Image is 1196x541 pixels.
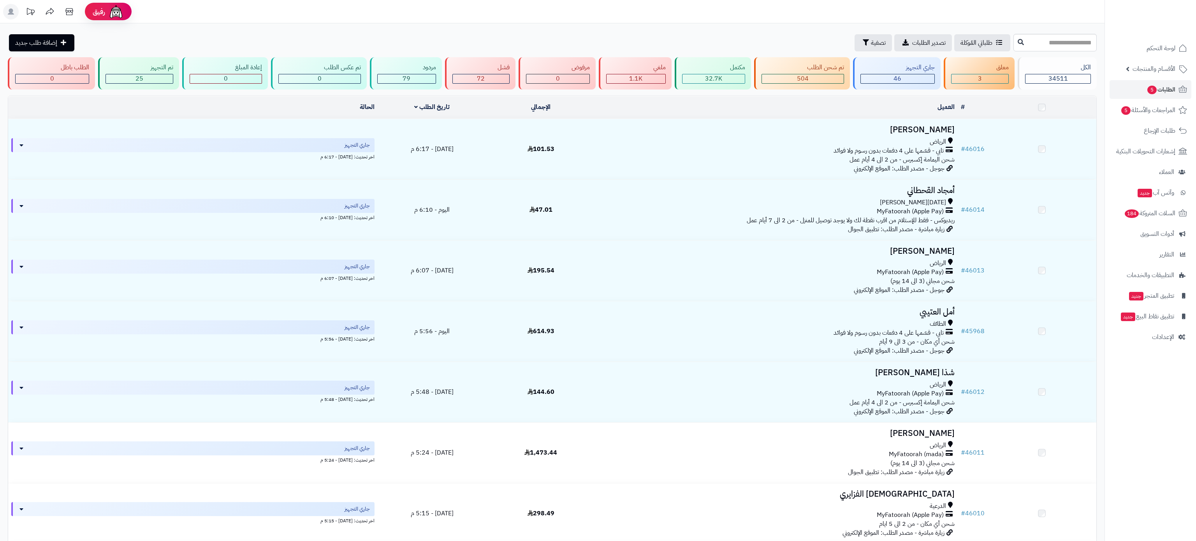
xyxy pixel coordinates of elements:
a: الطلب باطل 0 [6,57,97,90]
span: 46 [893,74,901,83]
span: طلباتي المُوكلة [960,38,992,47]
div: 3 [952,74,1009,83]
h3: أمل العتيبي [598,307,955,316]
a: الإجمالي [531,102,551,112]
span: الرياض [930,441,946,450]
span: جديد [1129,292,1143,300]
span: إضافة طلب جديد [15,38,57,47]
a: إعادة المبلغ 0 [181,57,269,90]
span: 1,473.44 [524,448,557,457]
span: لوحة التحكم [1147,43,1175,54]
a: العملاء [1110,163,1191,181]
div: اخر تحديث: [DATE] - 5:56 م [11,334,375,343]
h3: [PERSON_NAME] [598,429,955,438]
span: MyFatoorah (mada) [889,450,944,459]
span: 0 [556,74,560,83]
div: اخر تحديث: [DATE] - 5:15 م [11,516,375,524]
span: الرياض [930,380,946,389]
span: [DATE] - 6:17 م [411,144,454,154]
h3: أمجاد القحطاني [598,186,955,195]
div: ملغي [606,63,666,72]
a: معلق 3 [942,57,1017,90]
span: 34511 [1048,74,1068,83]
span: شحن اليمامة إكسبرس - من 2 الى 4 أيام عمل [850,398,955,407]
span: 614.93 [528,327,554,336]
span: الأقسام والمنتجات [1133,63,1175,74]
div: 72 [453,74,510,83]
a: فشل 72 [443,57,517,90]
a: #46010 [961,509,985,518]
a: # [961,102,965,112]
span: الدرعية [930,502,946,511]
span: [DATE] - 5:24 م [411,448,454,457]
a: تاريخ الطلب [414,102,450,112]
span: شحن أي مكان - من 2 الى 5 ايام [879,519,955,529]
span: # [961,266,965,275]
span: العملاء [1159,167,1174,177]
span: # [961,387,965,397]
span: 504 [797,74,809,83]
span: جاري التجهيز [345,384,370,392]
a: #46013 [961,266,985,275]
span: تطبيق المتجر [1128,290,1174,301]
span: # [961,205,965,214]
div: الكل [1025,63,1091,72]
a: مردود 79 [368,57,443,90]
div: الطلب باطل [15,63,89,72]
span: جوجل - مصدر الطلب: الموقع الإلكتروني [854,346,944,355]
span: 0 [318,74,322,83]
span: الطائف [930,320,946,328]
span: شحن مجاني (3 الى 14 يوم) [890,276,955,286]
div: 0 [526,74,589,83]
span: تابي - قسّمها على 4 دفعات بدون رسوم ولا فوائد [834,146,944,155]
div: اخر تحديث: [DATE] - 6:17 م [11,152,375,160]
a: الكل34511 [1016,57,1098,90]
span: تصدير الطلبات [912,38,946,47]
div: اخر تحديث: [DATE] - 5:24 م [11,455,375,464]
span: زيارة مباشرة - مصدر الطلب: تطبيق الجوال [848,467,944,477]
h3: [DEMOGRAPHIC_DATA] الفزايري [598,490,955,499]
span: تطبيق نقاط البيع [1120,311,1174,322]
a: الحالة [360,102,375,112]
span: # [961,509,965,518]
div: مردود [377,63,436,72]
a: تحديثات المنصة [21,4,40,21]
span: 5 [1147,86,1157,94]
h3: [PERSON_NAME] [598,247,955,256]
a: تطبيق المتجرجديد [1110,286,1191,305]
span: أدوات التسويق [1140,228,1174,239]
div: فشل [452,63,510,72]
span: تابي - قسّمها على 4 دفعات بدون رسوم ولا فوائد [834,328,944,337]
span: MyFatoorah (Apple Pay) [877,389,944,398]
span: إشعارات التحويلات البنكية [1116,146,1175,157]
div: 0 [16,74,89,83]
a: إضافة طلب جديد [9,34,74,51]
span: الرياض [930,259,946,268]
img: logo-2.png [1143,22,1189,38]
div: 0 [190,74,262,83]
div: اخر تحديث: [DATE] - 6:10 م [11,213,375,221]
span: جاري التجهيز [345,444,370,452]
span: التطبيقات والخدمات [1127,270,1174,281]
span: جاري التجهيز [345,141,370,149]
div: مكتمل [682,63,746,72]
span: تصفية [871,38,886,47]
a: #45968 [961,327,985,336]
a: طلبات الإرجاع [1110,121,1191,140]
button: تصفية [855,34,892,51]
span: 47.01 [529,205,552,214]
a: تم عكس الطلب 0 [269,57,368,90]
span: اليوم - 5:56 م [414,327,450,336]
a: المراجعات والأسئلة5 [1110,101,1191,119]
span: 0 [50,74,54,83]
div: معلق [951,63,1009,72]
div: مرفوض [526,63,590,72]
a: لوحة التحكم [1110,39,1191,58]
span: 144.60 [528,387,554,397]
span: جديد [1121,313,1135,321]
div: تم شحن الطلب [762,63,844,72]
span: 5 [1121,106,1131,115]
a: الطلبات5 [1110,80,1191,99]
a: تم التجهيز 25 [97,57,181,90]
span: الرياض [930,137,946,146]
